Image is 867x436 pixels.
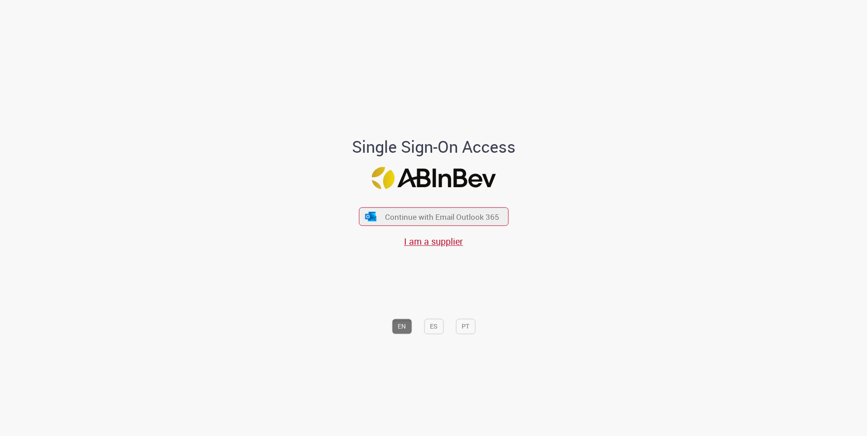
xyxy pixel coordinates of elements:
[392,319,412,334] button: EN
[365,212,377,221] img: ícone Azure/Microsoft 360
[385,212,499,222] span: Continue with Email Outlook 365
[308,138,560,156] h1: Single Sign-On Access
[456,319,475,334] button: PT
[424,319,443,334] button: ES
[404,236,463,248] a: I am a supplier
[359,207,508,226] button: ícone Azure/Microsoft 360 Continue with Email Outlook 365
[371,167,496,189] img: Logo ABInBev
